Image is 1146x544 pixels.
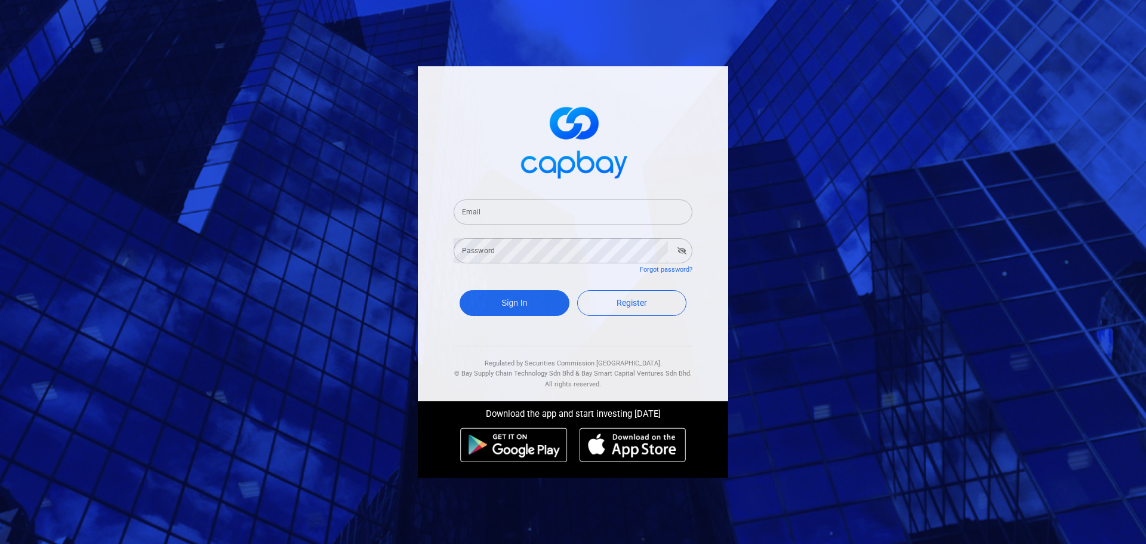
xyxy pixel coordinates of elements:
div: Regulated by Securities Commission [GEOGRAPHIC_DATA]. & All rights reserved. [454,346,692,390]
img: android [460,428,568,462]
button: Sign In [460,290,569,316]
span: Register [617,298,647,308]
div: Download the app and start investing [DATE] [409,401,737,422]
img: ios [580,428,686,462]
img: logo [513,96,633,185]
span: Bay Smart Capital Ventures Sdn Bhd. [581,370,692,377]
a: Register [577,290,687,316]
span: © Bay Supply Chain Technology Sdn Bhd [454,370,574,377]
a: Forgot password? [640,266,692,273]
